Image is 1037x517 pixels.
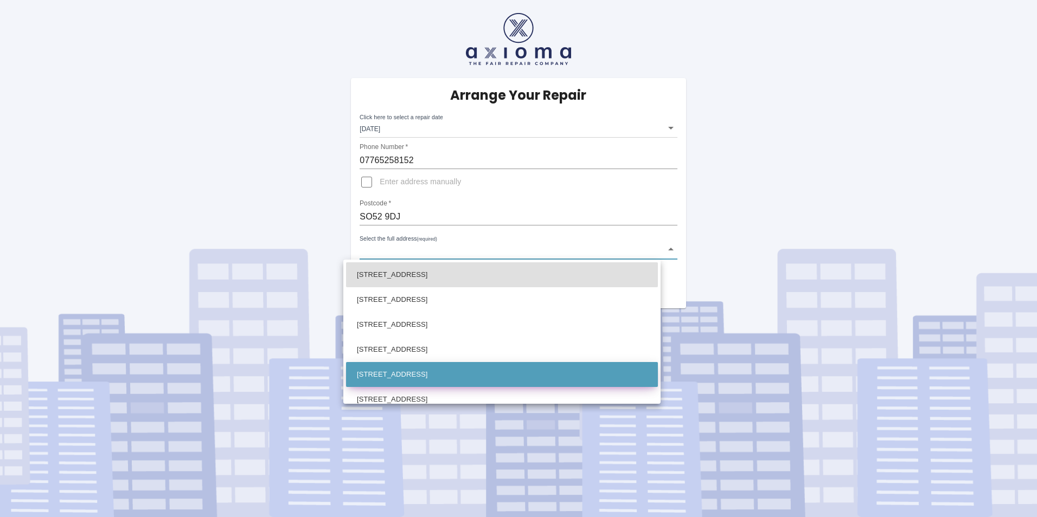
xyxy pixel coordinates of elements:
li: [STREET_ADDRESS] [346,387,658,412]
li: [STREET_ADDRESS] [346,312,658,337]
li: [STREET_ADDRESS] [346,362,658,387]
li: [STREET_ADDRESS] [346,287,658,312]
li: [STREET_ADDRESS] [346,262,658,287]
li: [STREET_ADDRESS] [346,337,658,362]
